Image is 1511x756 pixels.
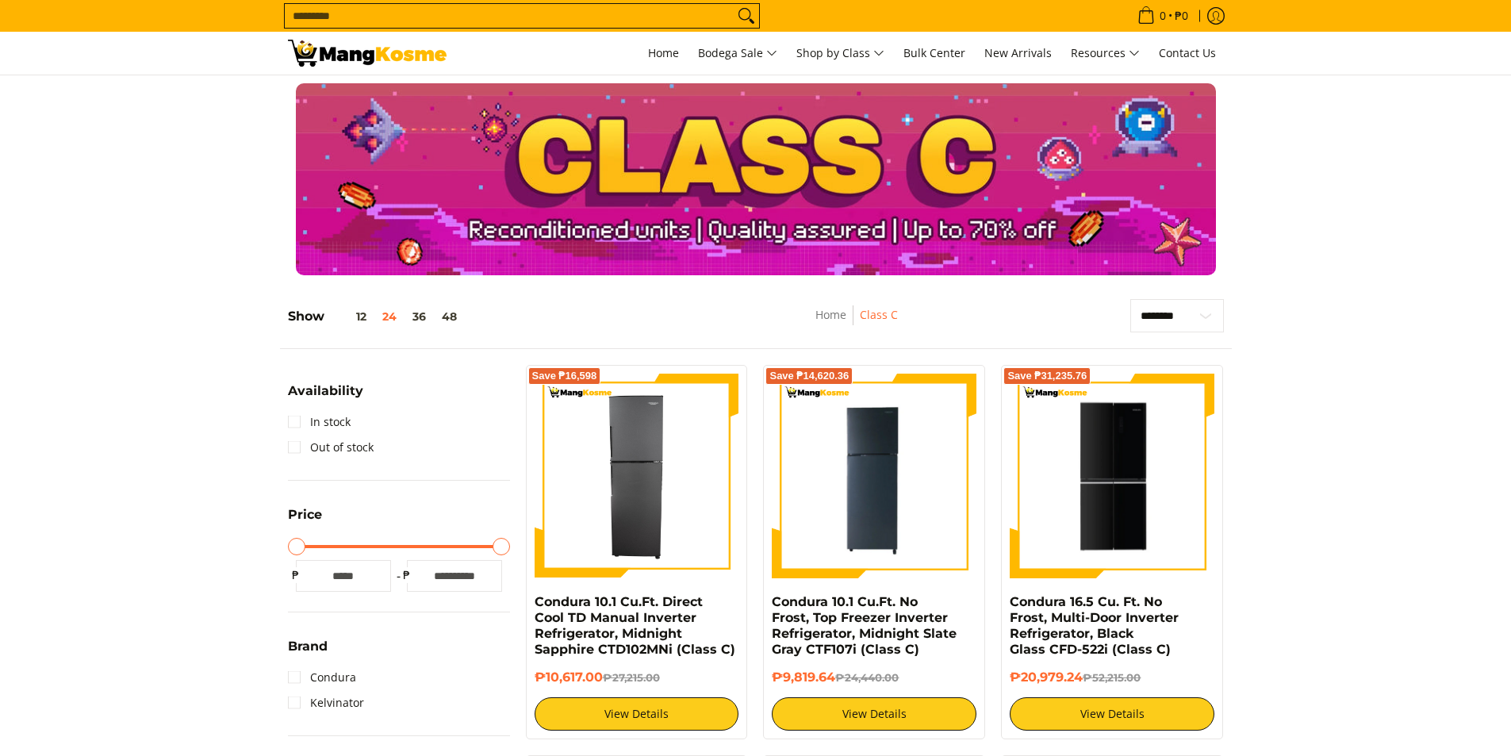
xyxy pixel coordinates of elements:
a: Condura 10.1 Cu.Ft. Direct Cool TD Manual Inverter Refrigerator, Midnight Sapphire CTD102MNi (Cla... [535,594,735,657]
del: ₱52,215.00 [1083,671,1141,684]
summary: Open [288,385,363,409]
img: Condura 10.1 Cu.Ft. No Frost, Top Freezer Inverter Refrigerator, Midnight Slate Gray CTF107i (Cla... [772,374,976,578]
a: View Details [772,697,976,731]
h5: Show [288,309,465,324]
span: Bulk Center [903,45,965,60]
span: Home [648,45,679,60]
a: Class C [860,307,898,322]
button: 12 [324,310,374,323]
a: Condura 10.1 Cu.Ft. No Frost, Top Freezer Inverter Refrigerator, Midnight Slate Gray CTF107i (Cla... [772,594,957,657]
del: ₱27,215.00 [603,671,660,684]
a: Condura 16.5 Cu. Ft. No Frost, Multi-Door Inverter Refrigerator, Black Glass CFD-522i (Class C) [1010,594,1179,657]
nav: Main Menu [462,32,1224,75]
img: Condura 10.1 Cu.Ft. Direct Cool TD Manual Inverter Refrigerator, Midnight Sapphire CTD102MNi (Cla... [535,374,739,578]
h6: ₱9,819.64 [772,670,976,685]
span: Bodega Sale [698,44,777,63]
a: Out of stock [288,435,374,460]
button: 36 [405,310,434,323]
a: Contact Us [1151,32,1224,75]
span: 0 [1157,10,1168,21]
h6: ₱20,979.24 [1010,670,1214,685]
a: In stock [288,409,351,435]
a: View Details [1010,697,1214,731]
a: Kelvinator [288,690,364,716]
span: Price [288,508,322,521]
a: View Details [535,697,739,731]
img: Condura 16.5 Cu. Ft. No Frost, Multi-Door Inverter Refrigerator, Black Glass CFD-522i (Class C) [1010,376,1214,576]
a: Shop by Class [788,32,892,75]
a: Home [640,32,687,75]
span: New Arrivals [984,45,1052,60]
a: Condura [288,665,356,690]
span: Save ₱31,235.76 [1007,371,1087,381]
button: 24 [374,310,405,323]
span: Brand [288,640,328,653]
del: ₱24,440.00 [835,671,899,684]
summary: Open [288,640,328,665]
summary: Open [288,508,322,533]
span: Resources [1071,44,1140,63]
nav: Breadcrumbs [718,305,995,341]
span: ₱0 [1172,10,1191,21]
a: Resources [1063,32,1148,75]
h6: ₱10,617.00 [535,670,739,685]
span: Save ₱16,598 [532,371,597,381]
span: Save ₱14,620.36 [769,371,849,381]
a: Bodega Sale [690,32,785,75]
span: Shop by Class [796,44,884,63]
span: • [1133,7,1193,25]
a: Home [815,307,846,322]
span: ₱ [399,567,415,583]
span: Contact Us [1159,45,1216,60]
span: Availability [288,385,363,397]
a: New Arrivals [976,32,1060,75]
a: Bulk Center [895,32,973,75]
button: 48 [434,310,465,323]
span: ₱ [288,567,304,583]
img: Class C Home &amp; Business Appliances: Up to 70% Off l Mang Kosme [288,40,447,67]
button: Search [734,4,759,28]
